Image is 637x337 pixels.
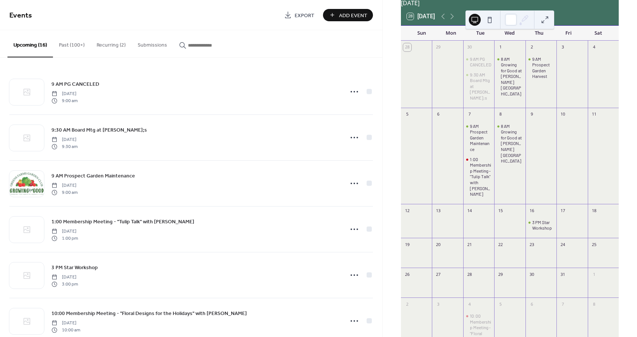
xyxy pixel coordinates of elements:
[51,143,78,150] span: 9:30 am
[590,110,598,119] div: 11
[51,274,78,281] span: [DATE]
[496,207,505,215] div: 15
[559,270,567,278] div: 31
[51,310,247,318] span: 10:00 Membership Meeting - "Floral Designs for the Holidays" with [PERSON_NAME]
[528,110,536,119] div: 9
[434,270,442,278] div: 27
[434,240,442,249] div: 20
[7,30,53,57] button: Upcoming (16)
[51,81,99,88] span: 9 AM PG CANCELED
[51,97,78,104] span: 9:00 am
[465,300,474,308] div: 4
[496,300,505,308] div: 5
[51,263,98,272] a: 3 PM Star Workshop
[528,240,536,249] div: 23
[403,43,411,51] div: 28
[590,43,598,51] div: 4
[465,110,474,119] div: 7
[559,110,567,119] div: 10
[559,207,567,215] div: 17
[51,80,99,88] a: 9 AM PG CANCELED
[532,56,553,79] div: 9 AM Prospect Garden Harvest
[524,26,554,41] div: Thu
[295,12,314,19] span: Export
[496,240,505,249] div: 22
[463,123,494,152] div: 9 AM Prospect Garden Maintenance
[434,300,442,308] div: 3
[403,207,411,215] div: 12
[51,171,135,180] a: 9 AM Prospect Garden Maintenance
[339,12,367,19] span: Add Event
[403,240,411,249] div: 19
[525,56,556,79] div: 9 AM Prospect Garden Harvest
[554,26,583,41] div: Fri
[528,300,536,308] div: 6
[470,123,491,152] div: 9 AM Prospect Garden Maintenance
[494,123,525,164] div: 8 AM Growing for Good at Wakeman Town Farm
[51,281,78,287] span: 3:00 pm
[470,56,491,68] div: 9 AM PG CANCELED
[496,110,505,119] div: 8
[51,91,78,97] span: [DATE]
[559,43,567,51] div: 3
[51,189,78,196] span: 9:00 am
[465,207,474,215] div: 14
[528,43,536,51] div: 2
[496,43,505,51] div: 1
[51,228,78,235] span: [DATE]
[590,270,598,278] div: 1
[528,207,536,215] div: 16
[434,110,442,119] div: 6
[53,30,91,57] button: Past (100+)
[51,126,147,134] a: 9:30 AM Board Mtg at [PERSON_NAME];s
[51,136,78,143] span: [DATE]
[465,270,474,278] div: 28
[525,220,556,231] div: 3 PM Star Workshop
[434,207,442,215] div: 13
[528,270,536,278] div: 30
[404,11,437,22] button: 28[DATE]
[465,43,474,51] div: 30
[470,157,491,197] div: 1:00 Membership Meeting - "Tulip Talk" with [PERSON_NAME]
[403,300,411,308] div: 2
[51,320,80,327] span: [DATE]
[323,9,373,21] button: Add Event
[51,327,80,333] span: 10:00 am
[470,72,491,101] div: 9:30 AM Board Mtg at [PERSON_NAME];s
[434,43,442,51] div: 29
[91,30,132,57] button: Recurring (2)
[51,182,78,189] span: [DATE]
[51,235,78,242] span: 1:00 pm
[463,72,494,101] div: 9:30 AM Board Mtg at Kathy;s
[559,300,567,308] div: 7
[583,26,613,41] div: Sat
[51,126,147,134] span: 9:30 AM Board Mtg at [PERSON_NAME];s
[501,56,522,97] div: 8 AM Growing for Good at [PERSON_NAME][GEOGRAPHIC_DATA]
[590,240,598,249] div: 25
[466,26,495,41] div: Tue
[590,300,598,308] div: 8
[495,26,524,41] div: Wed
[403,110,411,119] div: 5
[559,240,567,249] div: 24
[496,270,505,278] div: 29
[532,220,553,231] div: 3 PM Star Workshop
[132,30,173,57] button: Submissions
[51,309,247,318] a: 10:00 Membership Meeting - "Floral Designs for the Holidays" with [PERSON_NAME]
[590,207,598,215] div: 18
[463,157,494,197] div: 1:00 Membership Meeting - "Tulip Talk" with Heather Bolan
[51,217,194,226] a: 1:00 Membership Meeting - "Tulip Talk" with [PERSON_NAME]
[403,270,411,278] div: 26
[465,240,474,249] div: 21
[501,123,522,164] div: 8 AM Growing for Good at [PERSON_NAME][GEOGRAPHIC_DATA]
[436,26,466,41] div: Mon
[279,9,320,21] a: Export
[407,26,436,41] div: Sun
[494,56,525,97] div: 8 AM Growing for Good at Wakeman Town Farm
[9,8,32,23] span: Events
[463,56,494,68] div: 9 AM PG CANCELED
